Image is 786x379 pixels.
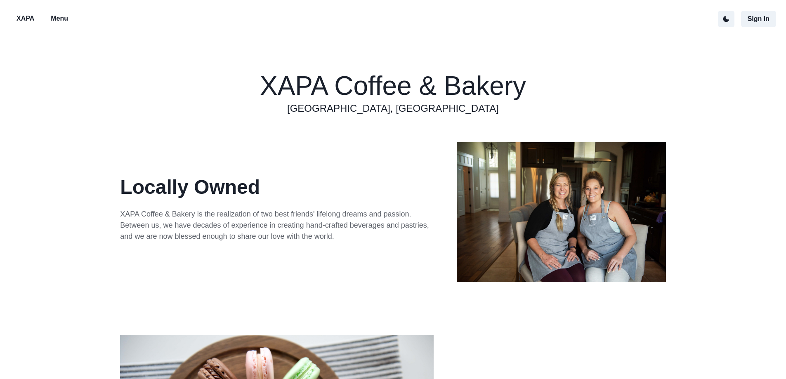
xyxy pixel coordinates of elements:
img: xapa owners [457,142,666,282]
button: Sign in [741,11,776,27]
p: Menu [51,14,68,24]
button: active dark theme mode [718,11,734,27]
p: Locally Owned [120,172,434,202]
a: [GEOGRAPHIC_DATA], [GEOGRAPHIC_DATA] [287,101,499,116]
p: XAPA Coffee & Bakery is the realization of two best friends' lifelong dreams and passion. Between... [120,209,434,242]
h1: XAPA Coffee & Bakery [260,71,526,101]
p: XAPA [17,14,34,24]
